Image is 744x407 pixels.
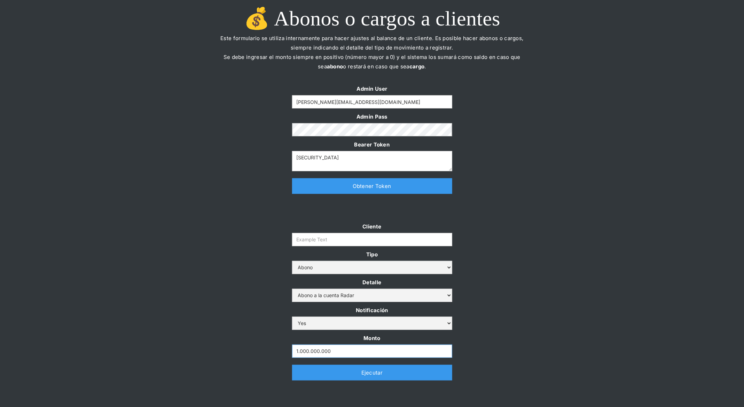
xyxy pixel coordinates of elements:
[292,365,452,380] a: Ejecutar
[292,222,452,231] label: Cliente
[292,333,452,343] label: Monto
[292,140,452,149] label: Bearer Token
[216,33,529,81] p: Este formulario se utiliza internamente para hacer ajustes al balance de un cliente. Es posible h...
[292,112,452,121] label: Admin Pass
[292,306,452,315] label: Notificación
[216,7,529,30] h1: 💰 Abonos o cargos a clientes
[292,233,452,246] input: Example Text
[292,222,452,358] form: Form
[292,84,452,171] form: Form
[292,178,452,194] a: Obtener Token
[292,84,452,93] label: Admin User
[292,95,452,108] input: Example Text
[409,63,425,70] strong: cargo
[327,63,343,70] strong: abono
[292,345,452,358] input: Monto
[292,250,452,259] label: Tipo
[292,278,452,287] label: Detalle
